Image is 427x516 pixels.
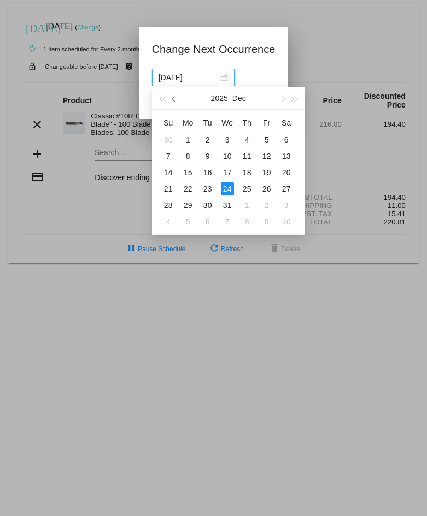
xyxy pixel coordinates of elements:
[260,199,273,212] div: 2
[237,181,257,197] td: 12/25/2025
[260,215,273,228] div: 9
[159,197,178,213] td: 12/28/2025
[201,166,214,179] div: 16
[277,132,296,148] td: 12/6/2025
[276,87,288,109] button: Next month (PageDown)
[280,199,293,212] div: 3
[198,181,218,197] td: 12/23/2025
[201,182,214,195] div: 23
[218,164,237,181] td: 12/17/2025
[257,213,277,230] td: 1/9/2026
[162,182,175,195] div: 21
[162,199,175,212] div: 28
[277,164,296,181] td: 12/20/2025
[198,114,218,132] th: Tue
[162,150,175,163] div: 7
[257,132,277,148] td: 12/5/2025
[159,132,178,148] td: 11/30/2025
[178,114,198,132] th: Mon
[241,215,254,228] div: 8
[277,213,296,230] td: 1/10/2026
[159,213,178,230] td: 1/4/2026
[162,133,175,146] div: 30
[182,166,195,179] div: 15
[257,148,277,164] td: 12/12/2025
[162,215,175,228] div: 4
[280,166,293,179] div: 20
[237,148,257,164] td: 12/11/2025
[218,114,237,132] th: Wed
[277,181,296,197] td: 12/27/2025
[182,215,195,228] div: 5
[182,133,195,146] div: 1
[237,132,257,148] td: 12/4/2025
[241,166,254,179] div: 18
[178,164,198,181] td: 12/15/2025
[159,148,178,164] td: 12/7/2025
[159,164,178,181] td: 12/14/2025
[201,133,214,146] div: 2
[260,166,273,179] div: 19
[237,213,257,230] td: 1/8/2026
[162,166,175,179] div: 14
[237,197,257,213] td: 1/1/2026
[237,114,257,132] th: Thu
[211,87,228,109] button: 2025
[218,213,237,230] td: 1/7/2026
[221,133,234,146] div: 3
[221,199,234,212] div: 31
[218,148,237,164] td: 12/10/2025
[178,148,198,164] td: 12/8/2025
[198,132,218,148] td: 12/2/2025
[178,132,198,148] td: 12/1/2025
[198,197,218,213] td: 12/30/2025
[280,215,293,228] div: 10
[156,87,168,109] button: Last year (Control + left)
[159,72,218,84] input: Select date
[241,182,254,195] div: 25
[221,215,234,228] div: 7
[280,182,293,195] div: 27
[260,150,273,163] div: 12
[221,150,234,163] div: 10
[241,199,254,212] div: 1
[201,150,214,163] div: 9
[159,181,178,197] td: 12/21/2025
[182,199,195,212] div: 29
[277,114,296,132] th: Sat
[168,87,180,109] button: Previous month (PageUp)
[201,199,214,212] div: 30
[288,87,300,109] button: Next year (Control + right)
[277,197,296,213] td: 1/3/2026
[237,164,257,181] td: 12/18/2025
[260,133,273,146] div: 5
[218,132,237,148] td: 12/3/2025
[198,164,218,181] td: 12/16/2025
[260,182,273,195] div: 26
[182,182,195,195] div: 22
[257,164,277,181] td: 12/19/2025
[198,148,218,164] td: 12/9/2025
[178,213,198,230] td: 1/5/2026
[232,87,246,109] button: Dec
[201,215,214,228] div: 6
[257,197,277,213] td: 1/2/2026
[152,40,276,58] h1: Change Next Occurrence
[178,197,198,213] td: 12/29/2025
[241,133,254,146] div: 4
[280,133,293,146] div: 6
[221,182,234,195] div: 24
[257,114,277,132] th: Fri
[182,150,195,163] div: 8
[159,114,178,132] th: Sun
[221,166,234,179] div: 17
[257,181,277,197] td: 12/26/2025
[218,181,237,197] td: 12/24/2025
[280,150,293,163] div: 13
[178,181,198,197] td: 12/22/2025
[218,197,237,213] td: 12/31/2025
[198,213,218,230] td: 1/6/2026
[277,148,296,164] td: 12/13/2025
[241,150,254,163] div: 11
